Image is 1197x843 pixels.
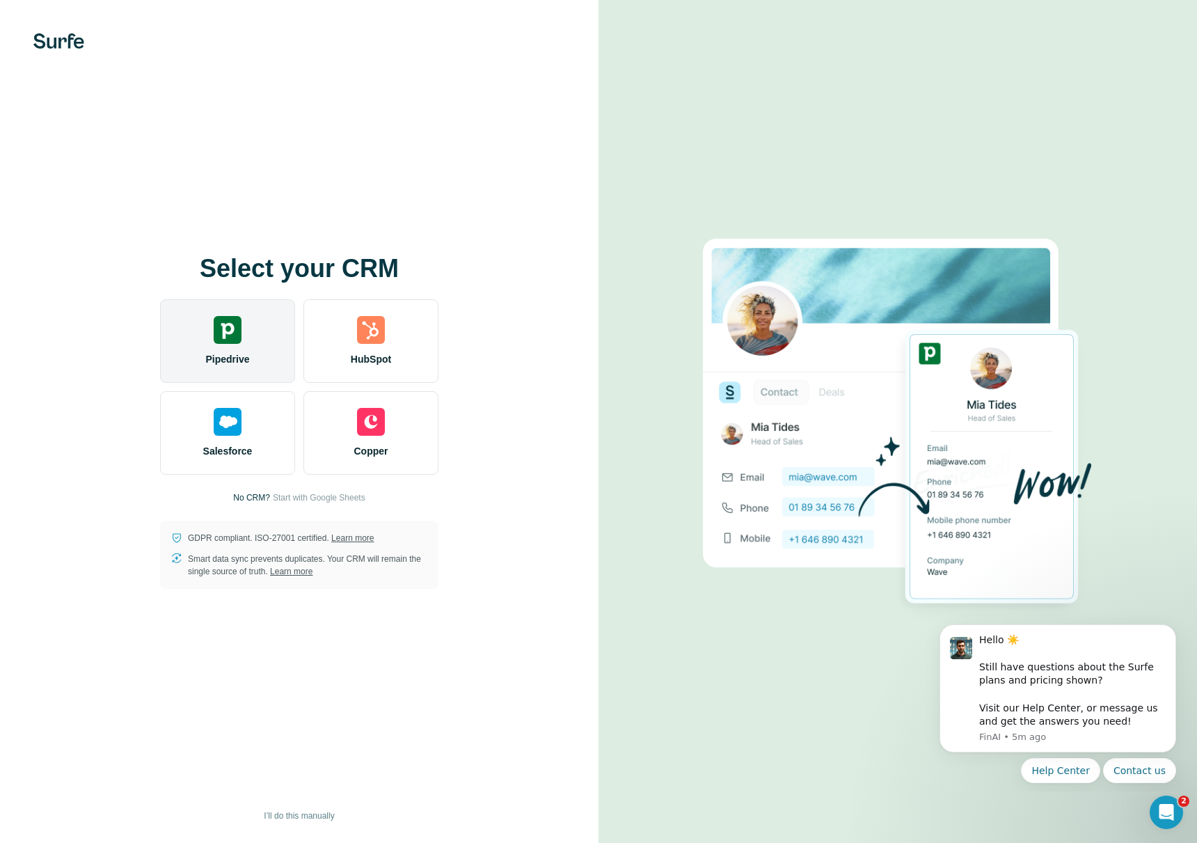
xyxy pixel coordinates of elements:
[233,491,270,504] p: No CRM?
[331,533,374,543] a: Learn more
[357,316,385,344] img: hubspot's logo
[273,491,365,504] button: Start with Google Sheets
[254,805,344,826] button: I’ll do this manually
[205,352,249,366] span: Pipedrive
[1150,796,1183,829] iframe: Intercom live chat
[270,567,312,576] a: Learn more
[33,33,84,49] img: Surfe's logo
[354,444,388,458] span: Copper
[357,408,385,436] img: copper's logo
[351,352,391,366] span: HubSpot
[203,444,253,458] span: Salesforce
[214,316,241,344] img: pipedrive's logo
[919,612,1197,791] iframe: Intercom notifications message
[703,215,1093,629] img: PIPEDRIVE image
[264,810,334,822] span: I’ll do this manually
[188,532,374,544] p: GDPR compliant. ISO-27001 certified.
[188,553,427,578] p: Smart data sync prevents duplicates. Your CRM will remain the single source of truth.
[214,408,241,436] img: salesforce's logo
[1178,796,1189,807] span: 2
[160,255,438,283] h1: Select your CRM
